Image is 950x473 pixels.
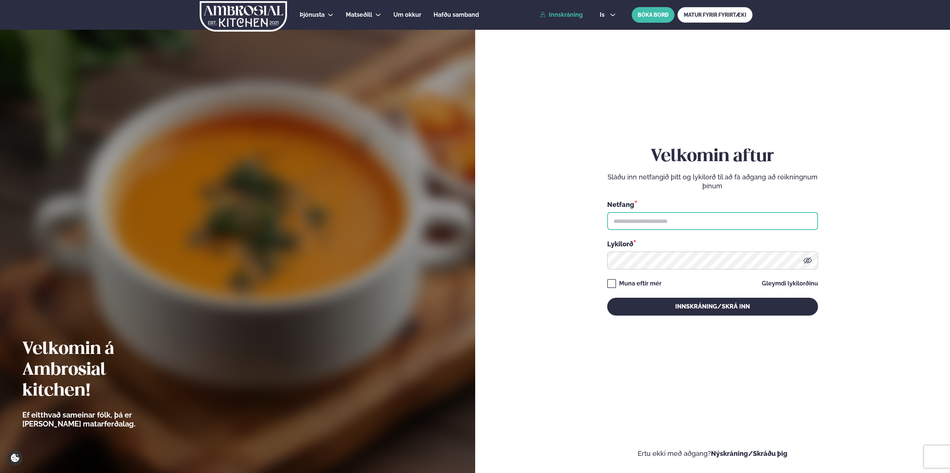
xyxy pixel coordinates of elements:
[393,11,421,18] span: Um okkur
[393,10,421,19] a: Um okkur
[607,298,818,316] button: Innskráning/Skrá inn
[22,339,177,402] h2: Velkomin á Ambrosial kitchen!
[600,12,607,18] span: is
[711,450,788,457] a: Nýskráning/Skráðu þig
[632,7,674,23] button: BÓKA BORÐ
[346,10,372,19] a: Matseðill
[607,146,818,167] h2: Velkomin aftur
[434,11,479,18] span: Hafðu samband
[199,1,288,32] img: logo
[762,281,818,287] a: Gleymdi lykilorðinu
[497,449,928,458] p: Ertu ekki með aðgang?
[540,12,583,18] a: Innskráning
[607,173,818,191] p: Sláðu inn netfangið þitt og lykilorð til að fá aðgang að reikningnum þínum
[677,7,753,23] a: MATUR FYRIR FYRIRTÆKI
[607,239,818,249] div: Lykilorð
[7,450,23,466] a: Cookie settings
[22,410,177,428] p: Ef eitthvað sameinar fólk, þá er [PERSON_NAME] matarferðalag.
[594,12,622,18] button: is
[346,11,372,18] span: Matseðill
[300,11,325,18] span: Þjónusta
[607,199,818,209] div: Netfang
[300,10,325,19] a: Þjónusta
[434,10,479,19] a: Hafðu samband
